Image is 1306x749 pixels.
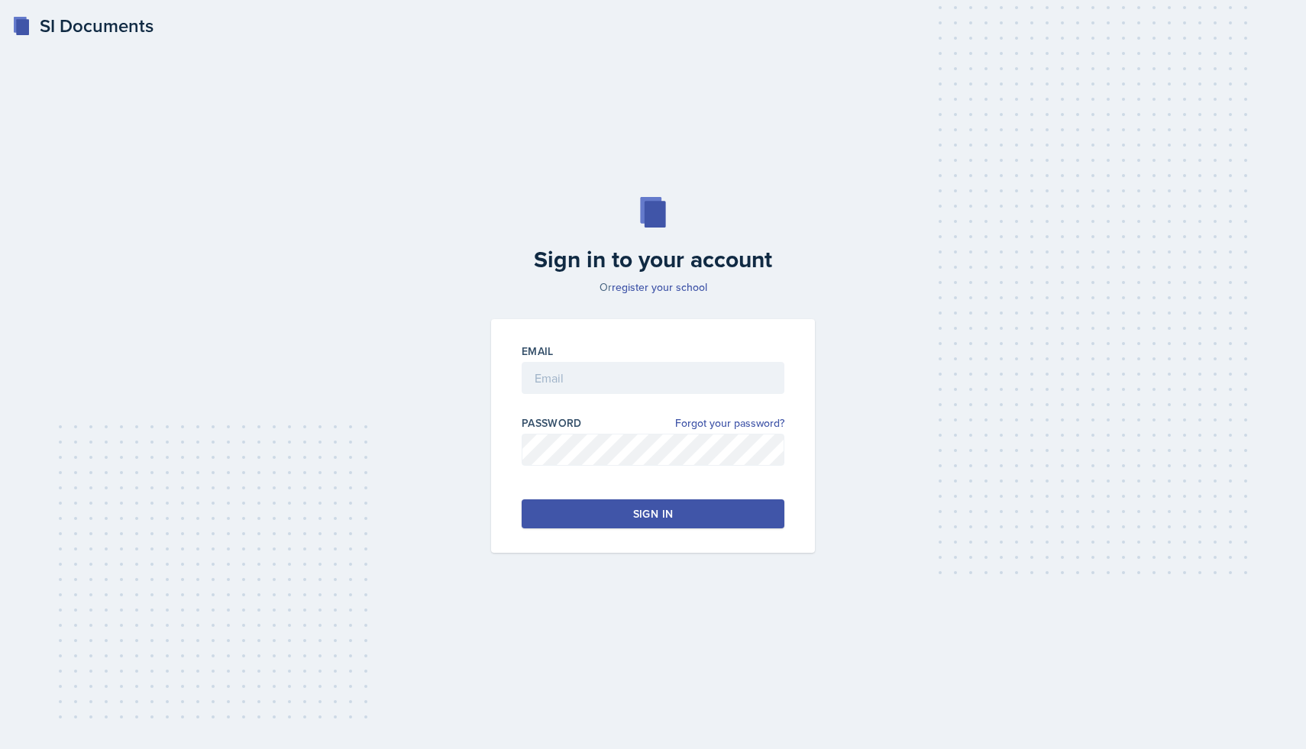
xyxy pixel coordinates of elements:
[633,506,673,521] div: Sign in
[482,279,824,295] p: Or
[522,499,784,528] button: Sign in
[522,362,784,394] input: Email
[482,246,824,273] h2: Sign in to your account
[12,12,154,40] a: SI Documents
[522,344,554,359] label: Email
[522,415,582,431] label: Password
[675,415,784,431] a: Forgot your password?
[612,279,707,295] a: register your school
